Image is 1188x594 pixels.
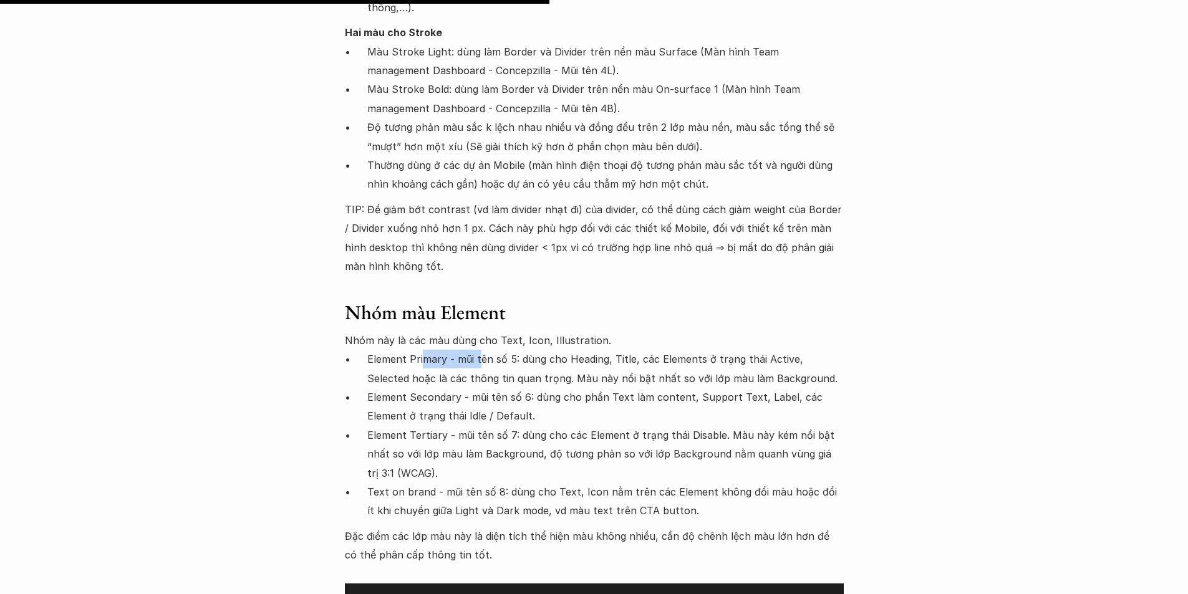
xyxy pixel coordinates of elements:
[367,426,844,482] p: Element Tertiary - mũi tên số 7: dùng cho các Element ở trạng thái Disable. Màu này kém nổi bật n...
[345,527,844,583] p: Đặc điểm các lớp màu này là diện tích thể hiện màu không nhiều, cần độ chênh lệch màu lớn hơn để ...
[345,300,844,324] h3: Nhóm màu Element
[367,350,844,388] p: Element Primary - mũi tên số 5: dùng cho Heading, Title, các Elements ở trạng thái Active, Select...
[367,156,844,194] p: Thường dùng ở các dự án Mobile (màn hình điện thoại độ tương phản màu sắc tốt và người dùng nhìn ...
[367,80,844,118] p: Màu Stroke Bold: dùng làm Border và Divider trên nền màu On-surface 1 (Màn hình Team management D...
[367,118,844,156] p: Độ tương phản màu sắc k lệch nhau nhiều và đồng đều trên 2 lớp màu nền, màu sắc tổng thể sẽ “mượt...
[367,388,844,426] p: Element Secondary - mũi tên số 6: dùng cho phần Text làm content, Support Text, Label, các Elemen...
[367,482,844,520] p: Text on brand - mũi tên số 8: dùng cho Text, Icon nằm trên các Element không đổi màu hoặc đổi ít ...
[345,331,844,350] p: Nhóm này là các màu dùng cho Text, Icon, Illustration.
[345,26,442,39] strong: Hai màu cho Stroke
[345,200,844,276] p: TIP: Để giảm bớt contrast (vd làm divider nhạt đi) của divider, có thể dùng cách giảm weight của ...
[367,42,844,80] p: Màu Stroke Light: dùng làm Border và Divider trên nền màu Surface (Màn hình Team management Dashb...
